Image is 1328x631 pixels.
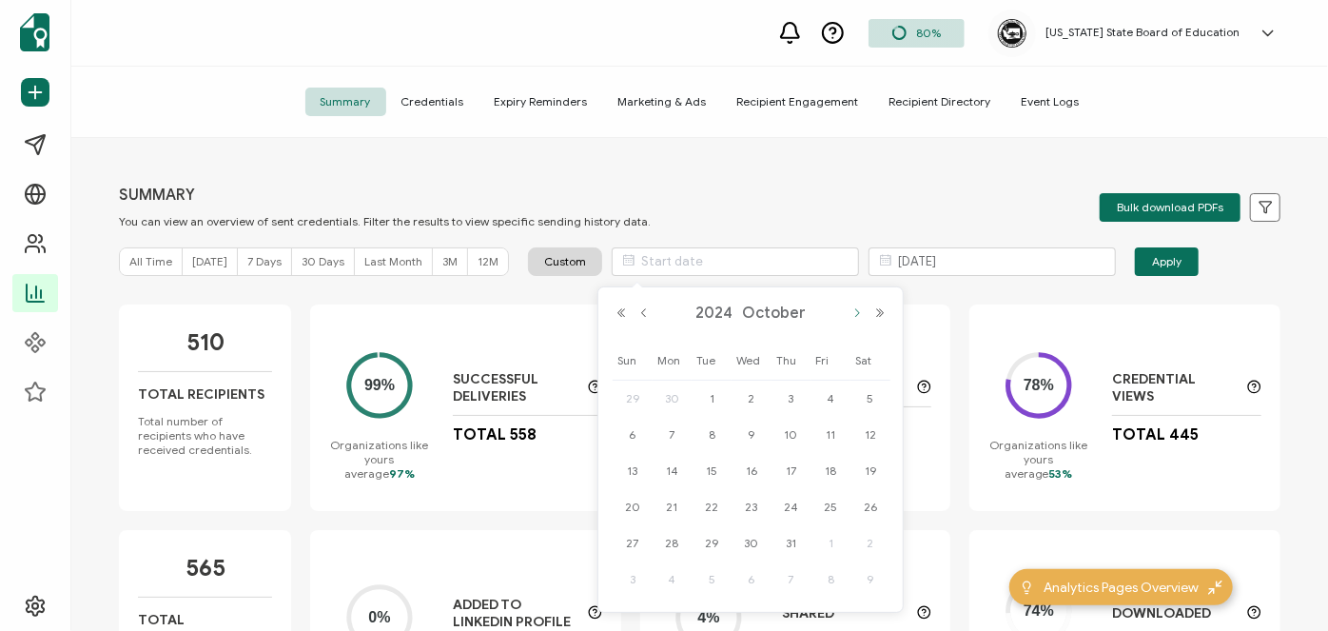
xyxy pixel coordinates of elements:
span: Event Logs [1006,88,1095,116]
button: Previous Year [610,306,633,320]
th: Tue [692,342,732,381]
span: [DATE] [192,254,227,268]
p: 510 [186,328,225,357]
span: 7 [661,424,684,446]
span: Custom [544,253,586,270]
span: Bulk download PDFs [1117,202,1223,213]
img: minimize-icon.svg [1208,581,1222,595]
p: Successful Deliveries [453,371,578,405]
span: 24 [780,496,803,519]
p: Total Recipients [138,386,264,403]
span: 30 [740,532,763,555]
span: 17 [780,460,803,483]
span: 12 [859,424,882,446]
th: Fri [811,342,851,381]
p: Shared [783,605,908,622]
span: 4 [661,568,684,591]
span: 16 [740,460,763,483]
span: 1 [819,532,842,555]
span: 9 [859,568,882,591]
span: 20 [621,496,644,519]
span: 80% [916,26,941,40]
button: Apply [1135,247,1199,276]
span: 29 [621,387,644,410]
span: 2024 [691,304,737,323]
span: October [737,304,810,323]
span: Recipient Engagement [722,88,874,116]
span: 15 [700,460,723,483]
span: Apply [1152,256,1182,267]
button: Next Month [846,306,869,320]
input: Start date [612,247,859,276]
button: Bulk download PDFs [1100,193,1240,222]
span: 12M [478,254,498,268]
span: All Time [129,254,172,268]
th: Wed [732,342,771,381]
span: 21 [661,496,684,519]
span: Recipient Directory [874,88,1006,116]
span: Analytics Pages Overview [1044,578,1199,598]
span: Marketing & Ads [603,88,722,116]
span: 5 [700,568,723,591]
span: 5 [859,387,882,410]
span: 1 [700,387,723,410]
p: Organizations like yours average [988,438,1088,481]
span: 7 Days [247,254,282,268]
span: Expiry Reminders [479,88,603,116]
span: 8 [700,424,723,446]
th: Sun [613,342,653,381]
input: End date [869,247,1116,276]
p: Added to LinkedIn Profile [453,597,578,631]
span: 19 [859,460,882,483]
p: SUMMARY [119,186,651,205]
span: 97% [389,466,415,481]
span: 3M [442,254,458,268]
span: 27 [621,532,644,555]
iframe: Chat Widget [1233,540,1328,631]
span: Credentials [386,88,479,116]
img: 05b2a03d-eb97-4955-b09a-6dec7eb6113b.png [998,19,1026,48]
span: 18 [819,460,842,483]
span: 30 Days [302,254,344,268]
p: Credential Views [1112,371,1238,405]
p: You can view an overview of sent credentials. Filter the results to view specific sending history... [119,214,651,228]
span: 10 [780,424,803,446]
span: 3 [621,568,644,591]
span: 6 [740,568,763,591]
span: 30 [661,387,684,410]
span: 8 [819,568,842,591]
span: Last Month [364,254,422,268]
span: 9 [740,424,763,446]
span: 25 [819,496,842,519]
img: sertifier-logomark-colored.svg [20,13,49,51]
p: Total number of recipients who have received credentials. [138,414,272,457]
span: 6 [621,424,644,446]
span: 7 [780,568,803,591]
p: Total 558 [453,425,537,444]
p: Total 445 [1112,425,1199,444]
th: Thu [771,342,811,381]
span: 14 [661,460,684,483]
span: 53% [1049,466,1073,481]
span: 2 [859,532,882,555]
span: 3 [780,387,803,410]
span: 26 [859,496,882,519]
span: 29 [700,532,723,555]
span: 13 [621,460,644,483]
button: Custom [528,247,602,276]
span: 11 [819,424,842,446]
span: 23 [740,496,763,519]
p: 565 [186,554,225,582]
button: Previous Month [633,306,655,320]
h5: [US_STATE] State Board of Education [1045,26,1240,39]
th: Mon [653,342,693,381]
span: 22 [700,496,723,519]
span: 31 [780,532,803,555]
p: Downloaded [1112,605,1238,622]
button: Next Year [869,306,891,320]
th: Sat [850,342,890,381]
span: 4 [819,387,842,410]
span: 28 [661,532,684,555]
span: Summary [305,88,386,116]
